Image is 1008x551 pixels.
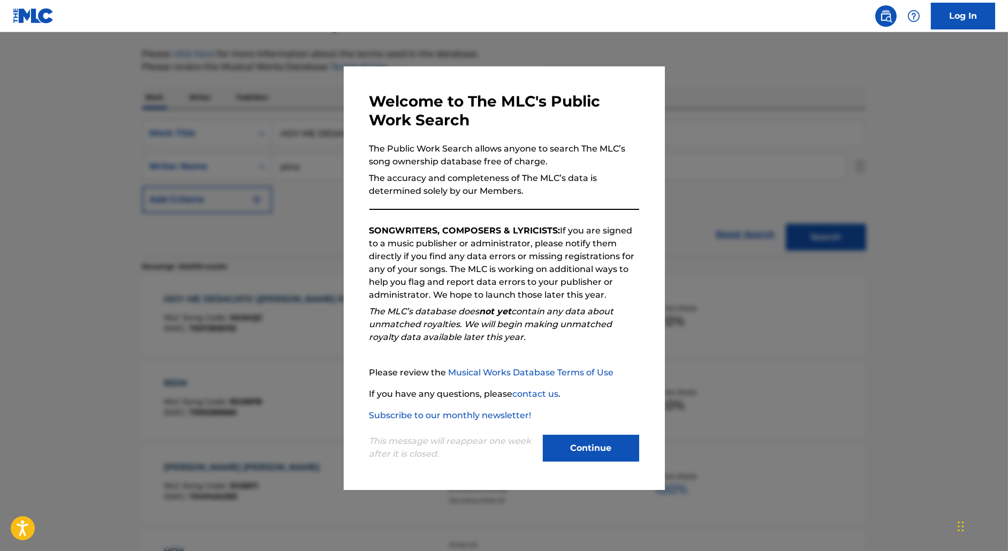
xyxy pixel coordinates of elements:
strong: not yet [480,306,512,316]
img: help [907,10,920,22]
p: The Public Work Search allows anyone to search The MLC’s song ownership database free of charge. [369,142,639,168]
a: Public Search [875,5,897,27]
p: The accuracy and completeness of The MLC’s data is determined solely by our Members. [369,172,639,198]
a: Log In [931,3,995,29]
a: Musical Works Database Terms of Use [449,367,614,378]
img: search [880,10,892,22]
em: The MLC’s database does contain any data about unmatched royalties. We will begin making unmatche... [369,306,614,342]
p: Please review the [369,366,639,379]
strong: SONGWRITERS, COMPOSERS & LYRICISTS: [369,225,560,236]
img: MLC Logo [13,8,54,24]
a: contact us [513,389,559,399]
div: Help [903,5,924,27]
p: This message will reappear one week after it is closed. [369,435,536,461]
div: Drag [958,510,964,542]
a: Subscribe to our monthly newsletter! [369,410,532,420]
h3: Welcome to The MLC's Public Work Search [369,92,639,130]
p: If you have any questions, please . [369,388,639,401]
p: If you are signed to a music publisher or administrator, please notify them directly if you find ... [369,224,639,301]
iframe: Chat Widget [954,500,1008,551]
button: Continue [543,435,639,462]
